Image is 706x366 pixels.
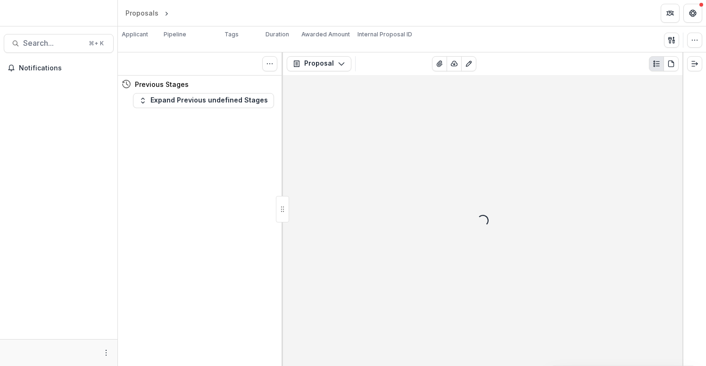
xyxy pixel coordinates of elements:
div: ⌘ + K [87,38,106,49]
a: Proposals [122,6,162,20]
button: Expand right [687,56,702,71]
button: More [100,347,112,358]
nav: breadcrumb [122,6,211,20]
button: View Attached Files [432,56,447,71]
p: Applicant [122,30,148,39]
p: Duration [266,30,289,39]
button: Notifications [4,60,114,76]
p: Tags [224,30,239,39]
button: Get Help [683,4,702,23]
p: Internal Proposal ID [357,30,412,39]
p: Pipeline [164,30,186,39]
span: Notifications [19,64,110,72]
button: Proposal [287,56,351,71]
h4: Previous Stages [135,79,189,89]
button: PDF view [664,56,679,71]
span: Search... [23,39,83,48]
button: Edit as form [461,56,476,71]
button: Partners [661,4,680,23]
button: Search... [4,34,114,53]
button: Expand Previous undefined Stages [133,93,274,108]
p: Awarded Amount [301,30,350,39]
button: Plaintext view [649,56,664,71]
button: Toggle View Cancelled Tasks [262,56,277,71]
div: Proposals [125,8,158,18]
